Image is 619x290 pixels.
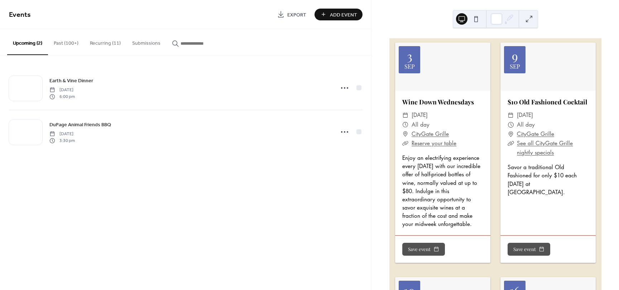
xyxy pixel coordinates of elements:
[9,8,31,22] span: Events
[500,163,596,196] div: Savor a traditional Old Fashioned for only $10 each [DATE] at [GEOGRAPHIC_DATA].
[402,110,409,120] div: ​
[315,9,363,20] button: Add Event
[402,98,474,106] a: Wine Down Wednesdays
[402,120,409,129] div: ​
[508,243,550,256] button: Save event
[508,110,514,120] div: ​
[287,11,306,19] span: Export
[49,137,75,144] span: 3:30 pm
[508,129,514,139] div: ​
[407,50,412,62] div: 3
[517,129,554,139] a: CityGate Grille
[404,63,415,69] div: Sep
[510,63,520,69] div: Sep
[48,29,84,54] button: Past (100+)
[508,139,514,148] div: ​
[517,120,535,129] span: All day
[508,120,514,129] div: ​
[517,110,533,120] span: [DATE]
[517,140,573,156] a: See all CityGate Grille nightly specials
[412,140,456,147] a: Reserve your table
[402,139,409,148] div: ​
[412,110,428,120] span: [DATE]
[84,29,126,54] button: Recurring (11)
[402,243,445,256] button: Save event
[402,129,409,139] div: ​
[49,131,75,137] span: [DATE]
[49,87,75,93] span: [DATE]
[272,9,312,20] a: Export
[412,129,449,139] a: CityGate Grille
[7,29,48,55] button: Upcoming (2)
[126,29,166,54] button: Submissions
[412,120,430,129] span: All day
[330,11,357,19] span: Add Event
[49,77,93,85] a: Earth & Vine Dinner
[49,93,75,100] span: 6:00 pm
[512,50,518,62] div: 9
[49,121,111,129] a: DuPage Animal Friends BBQ
[508,98,587,106] a: $10 Old Fashioned Cocktail
[395,154,490,228] div: Enjoy an electrifying experience every [DATE] with our incredible offer of half-priced bottles of...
